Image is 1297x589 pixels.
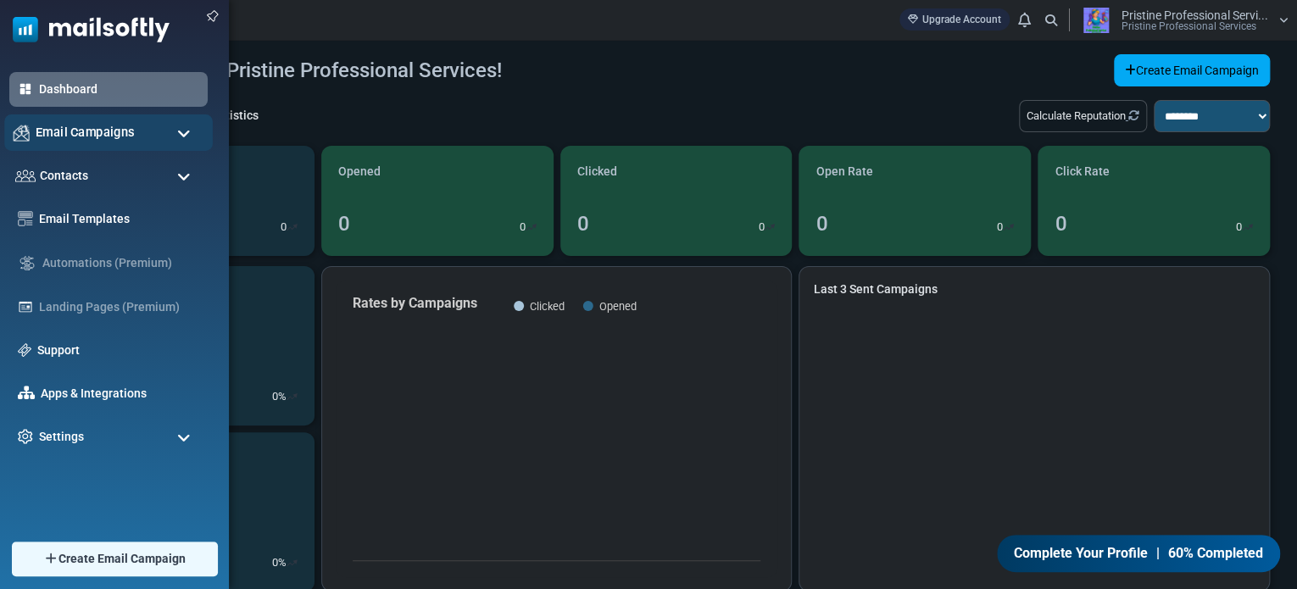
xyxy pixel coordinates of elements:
a: Support [37,342,199,359]
div: 0 [815,208,827,239]
p: 0 [1236,219,1242,236]
a: Last 3 Sent Campaigns [813,281,1255,298]
span: Settings [39,428,84,446]
text: Clicked [530,300,565,313]
a: Refresh Stats [1126,109,1139,122]
p: 0 [758,219,764,236]
span: Pristine Professional Services [1122,21,1256,31]
p: 0 [997,219,1003,236]
p: 0 [520,219,526,236]
img: contacts-icon.svg [15,169,36,181]
img: email-templates-icon.svg [18,211,33,226]
span: Complete Your Profile [1014,543,1148,564]
span: Contacts [40,167,88,185]
span: Opened [338,163,381,181]
a: Dashboard [39,81,199,98]
a: Create Email Campaign [1114,54,1270,86]
p: 0 [272,554,278,571]
div: 0 [338,208,350,239]
span: | [1156,543,1160,564]
svg: Rates by Campaigns [336,281,777,577]
span: Email Campaigns [36,123,135,142]
img: User Logo [1075,8,1117,33]
span: Open Rate [815,163,872,181]
div: % [272,388,298,405]
img: settings-icon.svg [18,429,33,444]
img: landing_pages.svg [18,299,33,314]
span: Click Rate [1055,163,1109,181]
img: campaigns-icon.png [14,125,30,141]
a: User Logo Pristine Professional Servi... Pristine Professional Services [1075,8,1289,33]
p: 0 [272,388,278,405]
img: support-icon.svg [18,343,31,357]
div: Calculate Reputation [1019,100,1147,132]
img: dashboard-icon-active.svg [18,81,33,97]
text: Opened [598,300,636,313]
p: 0 [281,219,287,236]
span: Pristine Professional Servi... [1122,9,1268,21]
a: Email Templates [39,210,199,228]
span: 60% Completed [1168,543,1263,564]
div: 0 [1055,208,1066,239]
div: 0 [577,208,589,239]
a: Upgrade Account [899,8,1010,31]
span: Clicked [577,163,617,181]
a: Apps & Integrations [41,385,199,403]
img: workflow.svg [18,253,36,273]
text: Rates by Campaigns [353,295,477,311]
a: Complete Your Profile | 60% Completed [997,535,1280,572]
h4: Welcome back, Pristine Professional Services! [82,58,502,83]
div: % [272,554,298,571]
span: Create Email Campaign [58,550,186,568]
